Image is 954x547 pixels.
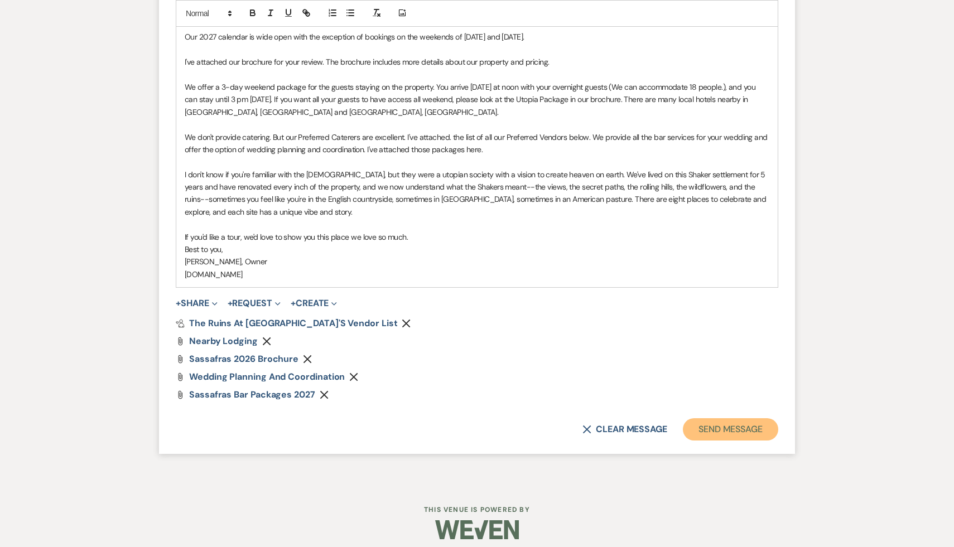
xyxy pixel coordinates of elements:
[683,418,778,440] button: Send Message
[189,371,345,383] span: Wedding Planning and Coordination
[582,425,667,434] button: Clear message
[189,372,345,381] a: Wedding Planning and Coordination
[185,231,769,243] p: If you'd like a tour, we'd love to show you this place we love so much.
[185,243,769,255] p: Best to you,
[176,319,397,328] a: The Ruins at [GEOGRAPHIC_DATA]'s Vendor List
[189,353,298,365] span: Sassafras 2026 Brochure
[185,56,769,68] p: I've attached our brochure for your review. The brochure includes more details about our property...
[185,170,768,217] span: I don't know if you're familiar with the [DEMOGRAPHIC_DATA], but they were a utopian society with...
[189,355,298,364] a: Sassafras 2026 Brochure
[185,31,769,43] p: Our 2027 calendar is wide open with the exception of bookings on the weekends of [DATE] and [DATE].
[176,299,218,308] button: Share
[189,317,397,329] span: The Ruins at [GEOGRAPHIC_DATA]'s Vendor List
[176,299,181,308] span: +
[291,299,296,308] span: +
[189,337,258,346] a: Nearby Lodging
[228,299,281,308] button: Request
[185,82,758,117] span: We offer a 3-day weekend package for the guests staying on the property. You arrive [DATE] at noo...
[189,389,315,400] span: Sassafras Bar Packages 2027
[185,268,769,280] p: [DOMAIN_NAME]
[189,335,258,347] span: Nearby Lodging
[189,390,315,399] a: Sassafras Bar Packages 2027
[228,299,233,308] span: +
[185,255,769,268] p: [PERSON_NAME], Owner
[291,299,337,308] button: Create
[185,131,769,156] p: We don't provide catering. But our Preferred Caterers are excellent. I've attached. the list of a...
